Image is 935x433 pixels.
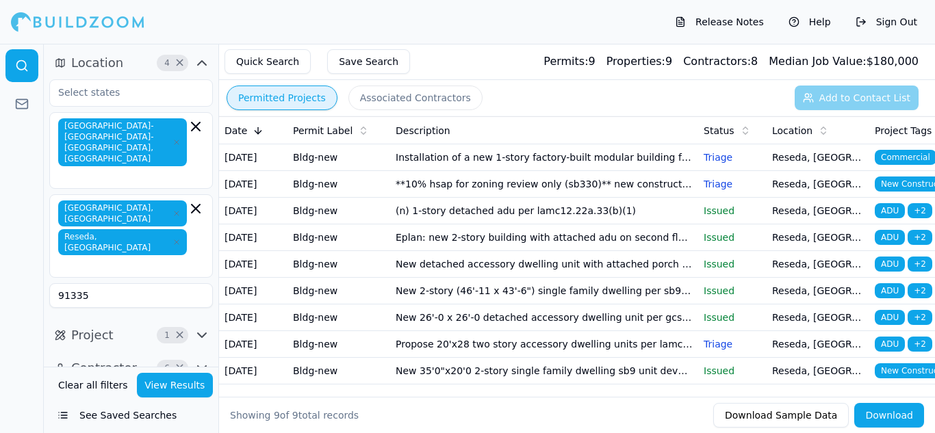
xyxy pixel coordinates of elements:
[175,332,185,339] span: Clear Project filters
[160,361,174,375] span: 6
[227,86,337,110] button: Permitted Projects
[287,331,390,358] td: Bldg-new
[58,118,187,166] span: [GEOGRAPHIC_DATA]-[GEOGRAPHIC_DATA]-[GEOGRAPHIC_DATA], [GEOGRAPHIC_DATA]
[49,283,213,308] input: Zipcodes (ex:91210,10001)
[58,200,187,226] span: [GEOGRAPHIC_DATA], [GEOGRAPHIC_DATA]
[287,171,390,198] td: Bldg-new
[219,278,287,304] td: [DATE]
[274,410,280,421] span: 9
[396,124,450,137] span: Description
[767,278,869,304] td: Reseda, [GEOGRAPHIC_DATA]
[543,53,595,70] div: 9
[606,55,665,68] span: Properties:
[390,358,698,384] td: New 35'0"x20'0 2-story single family dwelling sb9 unit developement. (nfpa-13d fire sprinklers re...
[767,304,869,331] td: Reseda, [GEOGRAPHIC_DATA]
[767,331,869,358] td: Reseda, [GEOGRAPHIC_DATA]
[390,331,698,358] td: Propose 20'x28 two story accessory dwelling units per lamc 12.22 a.33(b)(1)
[327,49,410,74] button: Save Search
[875,337,905,352] span: ADU
[175,365,185,371] span: Clear Contractor filters
[287,304,390,331] td: Bldg-new
[287,358,390,384] td: Bldg-new
[767,144,869,171] td: Reseda, [GEOGRAPHIC_DATA]
[908,337,932,352] span: + 2
[49,324,213,346] button: Project1Clear Project filters
[683,53,758,70] div: 8
[287,224,390,251] td: Bldg-new
[606,53,672,70] div: 9
[390,224,698,251] td: Eplan: new 2-story building with attached adu on second floor per 12.22 a.33(c) & (e) and single ...
[704,150,761,164] p: Triage
[704,311,761,324] p: Issued
[713,403,849,428] button: Download Sample Data
[390,304,698,331] td: New 26'-0 x 26'-0 detached accessory dwelling unit per gcs 66323(a)(2). All work per engineering
[908,283,932,298] span: + 2
[875,310,905,325] span: ADU
[782,11,838,33] button: Help
[854,403,924,428] button: Download
[769,55,866,68] span: Median Job Value:
[772,124,812,137] span: Location
[55,373,131,397] button: Clear all filters
[908,230,932,245] span: + 2
[908,203,932,218] span: + 2
[348,86,483,110] button: Associated Contractors
[219,171,287,198] td: [DATE]
[704,257,761,271] p: Issued
[769,53,919,70] div: $ 180,000
[287,251,390,278] td: Bldg-new
[287,144,390,171] td: Bldg-new
[908,257,932,272] span: + 2
[219,251,287,278] td: [DATE]
[58,229,187,255] span: Reseda, [GEOGRAPHIC_DATA]
[219,358,287,384] td: [DATE]
[543,55,588,68] span: Permits:
[704,177,761,191] p: Triage
[219,198,287,224] td: [DATE]
[49,403,213,428] button: See Saved Searches
[292,410,298,421] span: 9
[683,55,751,68] span: Contractors:
[875,203,905,218] span: ADU
[704,337,761,351] p: Triage
[875,283,905,298] span: ADU
[49,52,213,74] button: Location4Clear Location filters
[767,251,869,278] td: Reseda, [GEOGRAPHIC_DATA]
[225,49,311,74] button: Quick Search
[875,257,905,272] span: ADU
[160,56,174,70] span: 4
[293,124,353,137] span: Permit Label
[160,328,174,342] span: 1
[287,278,390,304] td: Bldg-new
[875,230,905,245] span: ADU
[849,11,924,33] button: Sign Out
[225,124,247,137] span: Date
[668,11,771,33] button: Release Notes
[767,198,869,224] td: Reseda, [GEOGRAPHIC_DATA]
[704,364,761,378] p: Issued
[50,80,195,105] input: Select states
[175,60,185,66] span: Clear Location filters
[49,357,213,379] button: Contractor6Clear Contractor filters
[767,171,869,198] td: Reseda, [GEOGRAPHIC_DATA]
[219,331,287,358] td: [DATE]
[390,144,698,171] td: Installation of a new 1-story factory-built modular building for library/multi-purpose room use a...
[137,373,214,397] button: View Results
[704,204,761,218] p: Issued
[390,198,698,224] td: (n) 1-story detached adu per lamc12.22a.33(b)(1)
[390,251,698,278] td: New detached accessory dwelling unit with attached porch per gc 66323(a)(2). Work per engineered ...
[767,358,869,384] td: Reseda, [GEOGRAPHIC_DATA]
[219,224,287,251] td: [DATE]
[908,310,932,325] span: + 2
[71,326,114,345] span: Project
[71,358,137,378] span: Contractor
[704,231,761,244] p: Issued
[875,124,932,137] span: Project Tags
[704,124,734,137] span: Status
[287,198,390,224] td: Bldg-new
[767,224,869,251] td: Reseda, [GEOGRAPHIC_DATA]
[219,304,287,331] td: [DATE]
[390,171,698,198] td: **10% hsap for zoning review only (sb330)** new construction 7-story 40-unit housing development ...
[390,278,698,304] td: New 2-story (46'-11 x 43'-6") single family dwelling per sb9 two-unit development ca govt. Code 6...
[230,408,359,422] div: Showing of total records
